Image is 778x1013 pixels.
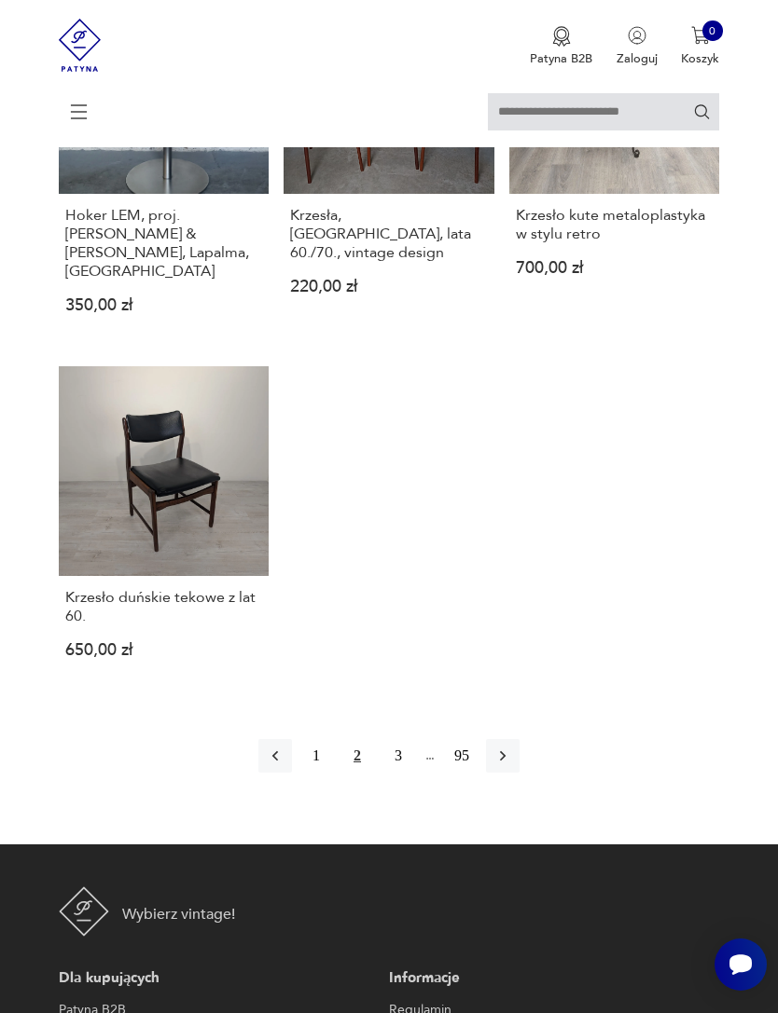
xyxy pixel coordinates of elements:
[65,299,262,313] p: 350,00 zł
[516,206,713,243] h3: Krzesło kute metaloplastyka w stylu retro
[290,206,487,262] h3: Krzesła, [GEOGRAPHIC_DATA], lata 60./70., vintage design
[65,206,262,281] h3: Hoker LEM, proj. [PERSON_NAME] & [PERSON_NAME], Lapalma, [GEOGRAPHIC_DATA]
[691,26,710,45] img: Ikona koszyka
[530,26,592,67] button: Patyna B2B
[59,366,270,687] a: Krzesło duńskie tekowe z lat 60.Krzesło duńskie tekowe z lat 60.650,00 zł
[681,26,719,67] button: 0Koszyk
[340,739,374,773] button: 2
[516,262,713,276] p: 700,00 zł
[65,588,262,625] h3: Krzesło duńskie tekowe z lat 60.
[702,21,723,41] div: 0
[382,739,415,773] button: 3
[290,281,487,294] p: 220,00 zł
[122,903,235,925] p: Wybierz vintage!
[552,26,571,47] img: Ikona medalu
[59,886,109,937] img: Patyna - sklep z meblami i dekoracjami vintage
[445,739,479,773] button: 95
[59,967,382,990] p: Dla kupujących
[715,938,767,991] iframe: Smartsupp widget button
[299,739,333,773] button: 1
[693,103,711,120] button: Szukaj
[628,26,646,45] img: Ikonka użytkownika
[617,26,658,67] button: Zaloguj
[530,50,592,67] p: Patyna B2B
[617,50,658,67] p: Zaloguj
[65,644,262,658] p: 650,00 zł
[389,967,712,990] p: Informacje
[530,26,592,67] a: Ikona medaluPatyna B2B
[681,50,719,67] p: Koszyk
